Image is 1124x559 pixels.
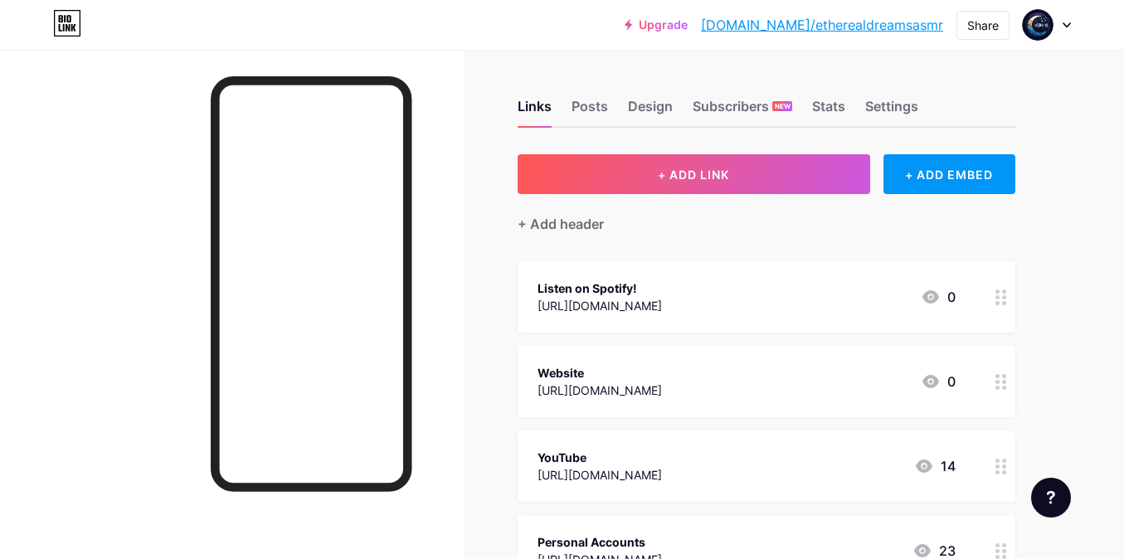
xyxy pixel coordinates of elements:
[1022,9,1053,41] img: anywhereasmr
[538,279,662,297] div: Listen on Spotify!
[538,533,662,551] div: Personal Accounts
[967,17,999,34] div: Share
[538,382,662,399] div: [URL][DOMAIN_NAME]
[518,214,604,234] div: + Add header
[518,96,552,126] div: Links
[865,96,918,126] div: Settings
[921,287,956,307] div: 0
[518,154,870,194] button: + ADD LINK
[625,18,688,32] a: Upgrade
[628,96,673,126] div: Design
[538,364,662,382] div: Website
[693,96,792,126] div: Subscribers
[775,101,791,111] span: NEW
[921,372,956,391] div: 0
[883,154,1015,194] div: + ADD EMBED
[701,15,943,35] a: [DOMAIN_NAME]/etherealdreamsasmr
[812,96,845,126] div: Stats
[658,168,729,182] span: + ADD LINK
[538,449,662,466] div: YouTube
[538,297,662,314] div: [URL][DOMAIN_NAME]
[914,456,956,476] div: 14
[572,96,608,126] div: Posts
[538,466,662,484] div: [URL][DOMAIN_NAME]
